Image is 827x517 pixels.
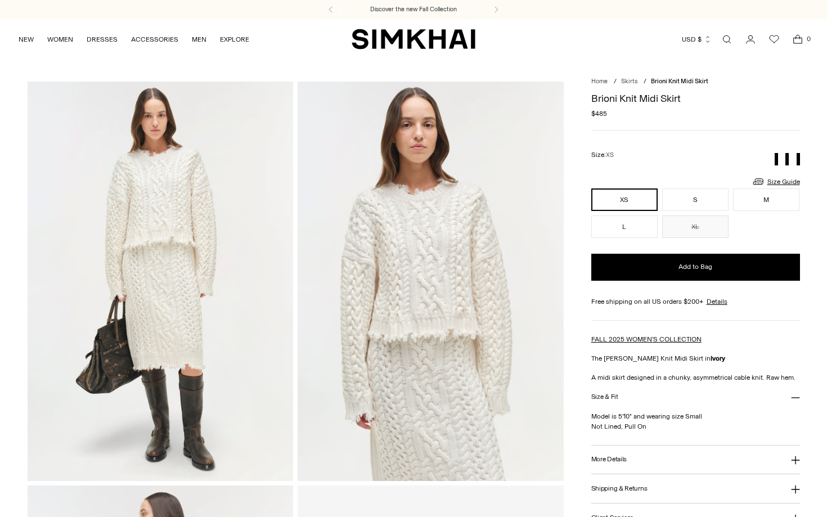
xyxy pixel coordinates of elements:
[370,5,457,14] a: Discover the new Fall Collection
[651,78,708,85] span: Brioni Knit Midi Skirt
[591,485,648,492] h3: Shipping & Returns
[614,77,617,87] div: /
[591,109,607,119] span: $485
[662,188,729,211] button: S
[28,82,294,480] img: Brioni Knit Midi Skirt
[591,383,800,411] button: Size & Fit
[591,335,702,343] a: FALL 2025 WOMEN'S COLLECTION
[220,27,249,52] a: EXPLORE
[711,354,725,362] strong: Ivory
[707,296,727,307] a: Details
[786,28,809,51] a: Open cart modal
[19,27,34,52] a: NEW
[606,151,614,159] span: XS
[591,353,800,363] p: The [PERSON_NAME] Knit Midi Skirt in
[763,28,785,51] a: Wishlist
[682,27,712,52] button: USD $
[591,254,800,281] button: Add to Bag
[621,78,637,85] a: Skirts
[591,215,658,238] button: L
[591,78,608,85] a: Home
[752,174,800,188] a: Size Guide
[591,372,800,383] p: A midi skirt designed in a chunky, asymmetrical cable knit. Raw hem.
[803,34,813,44] span: 0
[591,411,800,431] p: Model is 5'10" and wearing size Small Not Lined, Pull On
[716,28,738,51] a: Open search modal
[591,446,800,474] button: More Details
[591,474,800,503] button: Shipping & Returns
[298,82,564,480] img: Brioni Knit Midi Skirt
[591,77,800,87] nav: breadcrumbs
[591,393,618,401] h3: Size & Fit
[733,188,799,211] button: M
[352,28,475,50] a: SIMKHAI
[591,296,800,307] div: Free shipping on all US orders $200+
[739,28,762,51] a: Go to the account page
[47,27,73,52] a: WOMEN
[644,77,646,87] div: /
[591,150,614,160] label: Size:
[591,93,800,104] h1: Brioni Knit Midi Skirt
[591,188,658,211] button: XS
[678,262,712,272] span: Add to Bag
[591,456,627,463] h3: More Details
[87,27,118,52] a: DRESSES
[131,27,178,52] a: ACCESSORIES
[662,215,729,238] button: XL
[192,27,206,52] a: MEN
